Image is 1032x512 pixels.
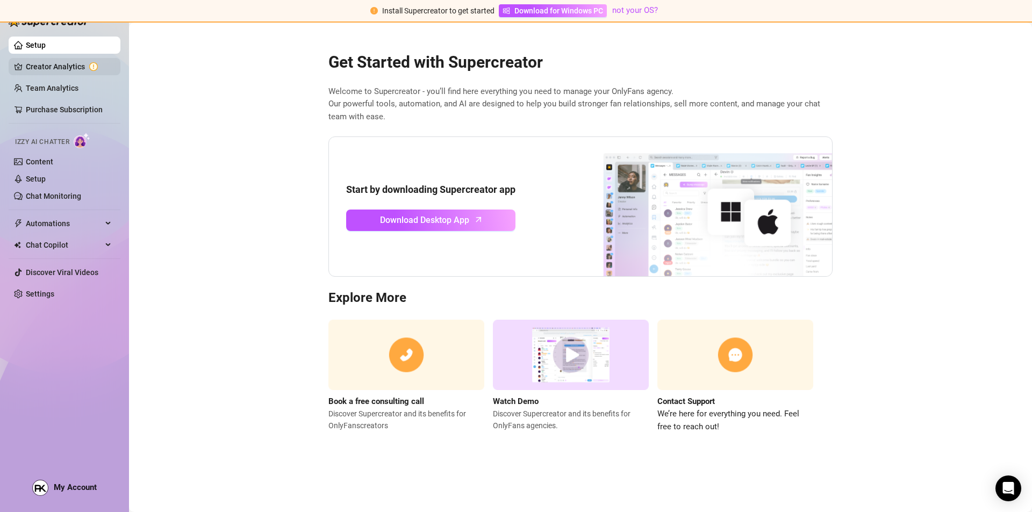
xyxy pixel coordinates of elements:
[26,192,81,200] a: Chat Monitoring
[328,290,833,307] h3: Explore More
[657,396,715,406] strong: Contact Support
[26,84,78,92] a: Team Analytics
[346,184,515,195] strong: Start by downloading Supercreator app
[26,157,53,166] a: Content
[563,137,832,277] img: download app
[328,320,484,433] a: Book a free consulting callDiscover Supercreator and its benefits for OnlyFanscreators
[499,4,607,17] a: Download for Windows PC
[14,241,21,249] img: Chat Copilot
[493,320,649,390] img: supercreator demo
[26,215,102,232] span: Automations
[74,133,90,148] img: AI Chatter
[33,480,48,495] img: ACg8ocI4wcWbEPaIZqVjOCYQpMB5xcTI1GNWF5RNkWm7145Z3CqEX4Gu=s96-c
[493,320,649,433] a: Watch DemoDiscover Supercreator and its benefits for OnlyFans agencies.
[328,396,424,406] strong: Book a free consulting call
[26,175,46,183] a: Setup
[346,210,515,231] a: Download Desktop Apparrow-up
[612,5,658,15] a: not your OS?
[493,408,649,431] span: Discover Supercreator and its benefits for OnlyFans agencies.
[328,320,484,390] img: consulting call
[26,58,112,75] a: Creator Analytics exclamation-circle
[657,320,813,390] img: contact support
[382,6,494,15] span: Install Supercreator to get started
[14,219,23,228] span: thunderbolt
[514,5,603,17] span: Download for Windows PC
[15,137,69,147] span: Izzy AI Chatter
[54,482,97,492] span: My Account
[26,105,103,114] a: Purchase Subscription
[995,475,1021,501] div: Open Intercom Messenger
[26,268,98,277] a: Discover Viral Videos
[328,408,484,431] span: Discover Supercreator and its benefits for OnlyFans creators
[472,213,485,226] span: arrow-up
[26,290,54,298] a: Settings
[503,7,510,15] span: windows
[26,41,46,49] a: Setup
[493,396,539,406] strong: Watch Demo
[657,408,813,433] span: We’re here for everything you need. Feel free to reach out!
[26,236,102,254] span: Chat Copilot
[380,213,469,227] span: Download Desktop App
[328,85,833,124] span: Welcome to Supercreator - you’ll find here everything you need to manage your OnlyFans agency. Ou...
[328,52,833,73] h2: Get Started with Supercreator
[370,7,378,15] span: exclamation-circle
